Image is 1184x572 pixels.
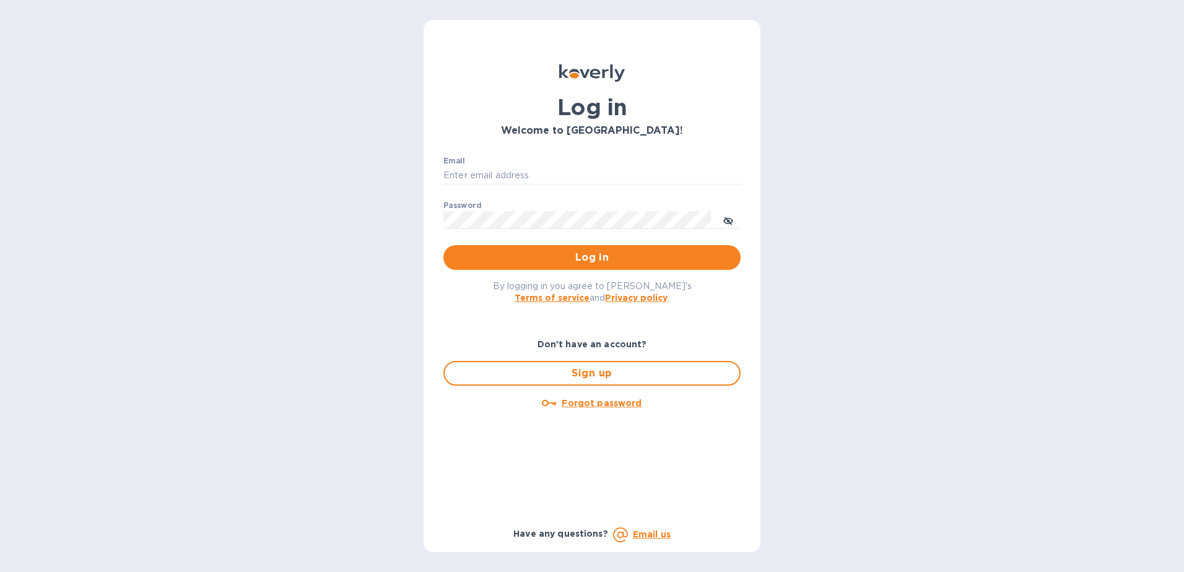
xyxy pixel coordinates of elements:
[493,281,692,303] span: By logging in you agree to [PERSON_NAME]'s and .
[453,250,731,265] span: Log in
[633,529,671,539] a: Email us
[443,94,741,120] h1: Log in
[443,202,481,209] label: Password
[443,157,465,165] label: Email
[443,167,741,185] input: Enter email address
[443,361,741,386] button: Sign up
[513,529,608,539] b: Have any questions?
[538,339,647,349] b: Don't have an account?
[716,207,741,232] button: toggle password visibility
[605,293,668,303] a: Privacy policy
[455,366,729,381] span: Sign up
[559,64,625,82] img: Koverly
[443,125,741,137] h3: Welcome to [GEOGRAPHIC_DATA]!
[443,245,741,270] button: Log in
[562,398,642,408] u: Forgot password
[515,293,590,303] a: Terms of service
